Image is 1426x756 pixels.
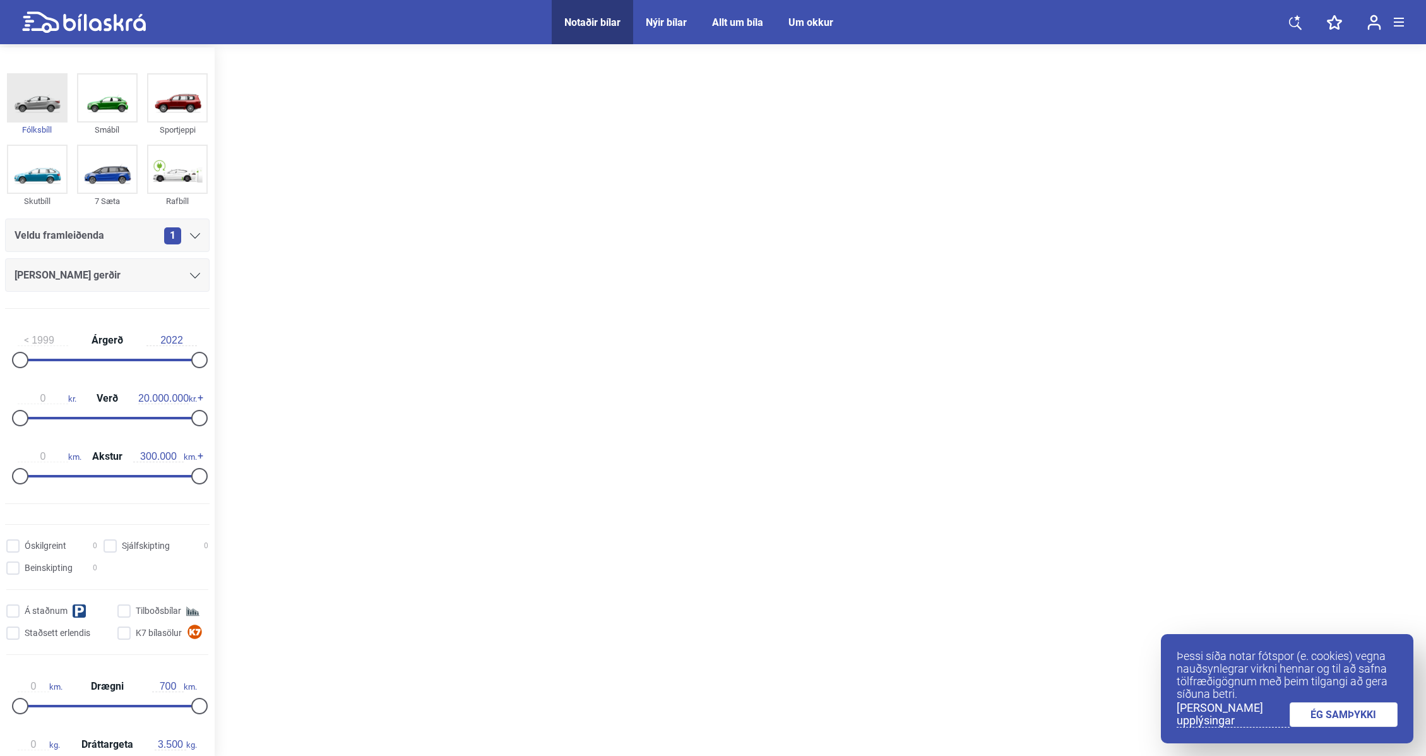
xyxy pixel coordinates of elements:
span: km. [18,451,81,462]
div: 7 Sæta [77,194,138,208]
a: Nýir bílar [646,16,687,28]
span: Árgerð [88,335,126,345]
a: Um okkur [788,16,833,28]
span: 1 [164,227,181,244]
a: ÉG SAMÞYKKI [1290,702,1398,727]
span: Drægni [88,681,127,692]
p: Þessi síða notar fótspor (e. cookies) vegna nauðsynlegrar virkni hennar og til að safna tölfræðig... [1177,650,1398,700]
span: Veldu framleiðenda [15,227,104,244]
span: 0 [93,539,97,553]
span: kr. [18,393,76,404]
a: [PERSON_NAME] upplýsingar [1177,702,1290,728]
span: 0 [93,561,97,575]
span: Tilboðsbílar [136,604,181,618]
div: Rafbíll [147,194,208,208]
div: Fólksbíll [7,123,68,137]
span: kg. [155,739,197,750]
span: Akstur [89,452,126,462]
span: Sjálfskipting [122,539,170,553]
span: kr. [138,393,197,404]
div: Skutbíll [7,194,68,208]
span: km. [18,681,62,692]
img: user-login.svg [1367,15,1381,30]
a: Allt um bíla [712,16,763,28]
span: [PERSON_NAME] gerðir [15,267,121,284]
span: kg. [18,739,60,750]
span: Staðsett erlendis [25,627,90,640]
span: km. [152,681,197,692]
span: K7 bílasölur [136,627,182,640]
span: 0 [204,539,208,553]
span: km. [133,451,197,462]
span: Óskilgreint [25,539,66,553]
span: Dráttargeta [78,740,136,750]
span: Beinskipting [25,561,73,575]
div: Sportjeppi [147,123,208,137]
span: Á staðnum [25,604,68,618]
span: Verð [93,393,121,404]
div: Smábíl [77,123,138,137]
a: Notaðir bílar [564,16,621,28]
